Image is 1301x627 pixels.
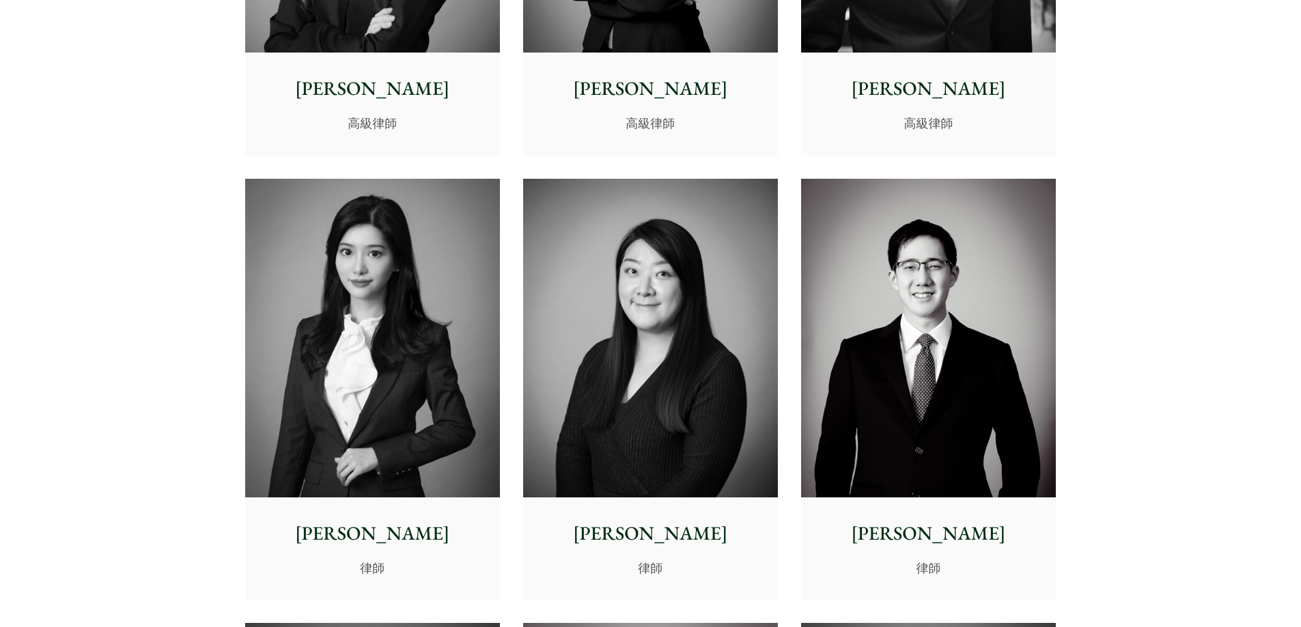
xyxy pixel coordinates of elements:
p: 高級律師 [534,114,767,132]
p: 高級律師 [256,114,489,132]
p: 律師 [812,559,1045,577]
img: Florence Yan photo [245,179,500,497]
p: [PERSON_NAME] [812,519,1045,548]
a: Florence Yan photo [PERSON_NAME] 律師 [245,179,500,600]
p: [PERSON_NAME] [534,74,767,103]
p: [PERSON_NAME] [256,74,489,103]
p: 律師 [256,559,489,577]
p: 高級律師 [812,114,1045,132]
a: [PERSON_NAME] 律師 [801,179,1056,600]
p: 律師 [534,559,767,577]
p: [PERSON_NAME] [812,74,1045,103]
a: [PERSON_NAME] 律師 [523,179,778,600]
p: [PERSON_NAME] [256,519,489,548]
p: [PERSON_NAME] [534,519,767,548]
